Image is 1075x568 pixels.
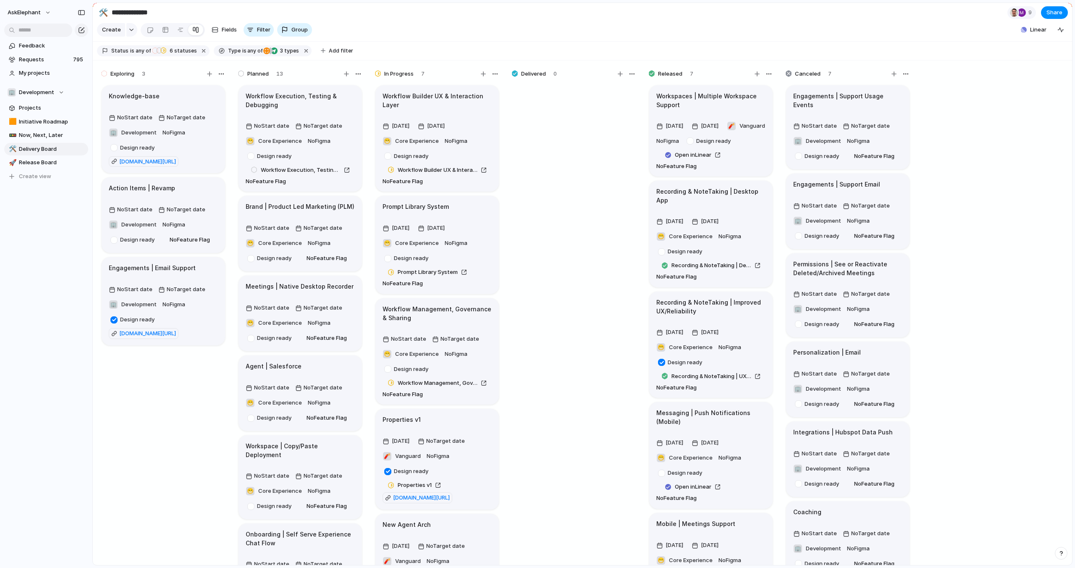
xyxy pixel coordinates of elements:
[246,165,355,176] a: Workflow Execution, Testing & Debugging
[130,47,134,55] span: is
[19,104,85,112] span: Projects
[293,301,344,315] button: NoTarget date
[380,252,434,265] button: Design ready
[671,372,751,381] span: Recording & NoteTaking | UX Enhancements
[699,216,721,226] span: [DATE]
[791,199,839,213] button: NoStart date
[4,129,88,142] div: 🚥Now, Next, Later
[9,117,15,126] div: 🟧
[244,316,304,330] button: 😁Core Experience
[244,134,304,148] button: 😁Core Experience
[841,367,892,381] button: NoTarget date
[443,347,469,361] button: NoFigma
[107,298,159,311] button: 🏢Development
[308,319,330,327] span: No Figma
[793,348,861,357] h1: Personalization | Email
[786,174,910,249] div: Engagements | Support EmailNoStart dateNoTarget date🏢DevelopmentNoFigmaDesign readyNoFeature Flag
[398,268,458,276] span: Prompt Library System
[445,350,467,358] span: No Figma
[304,224,342,232] span: No Target date
[383,165,492,176] a: Workflow Builder UX & Interaction Layer
[675,151,711,159] span: Open in Linear
[660,150,726,160] a: Open inLinear
[394,254,432,263] span: Design ready
[304,304,342,312] span: No Target date
[246,47,263,55] span: any of
[786,253,910,337] div: Permissions | See or Reactivate Deleted/Archived MeetingsNoStart dateNoTarget date🏢DevelopmentNoF...
[246,137,254,145] div: 😁
[307,254,347,263] span: No Feature Flag
[4,102,88,114] a: Projects
[167,47,197,55] span: statuses
[261,166,341,174] span: Workflow Execution, Testing & Debugging
[654,230,715,243] button: 😁Core Experience
[4,39,88,52] a: Feedback
[793,92,902,109] h1: Engagements | Support Usage Events
[102,177,225,253] div: Action Items | RevampNoStart dateNoTarget date🏢DevelopmentNoFigmaDesign readyNoFeature Flag
[725,119,767,133] button: 🧨Vanguard
[398,379,477,387] span: Workflow Management, Governance & Sharing
[121,300,157,309] span: Development
[851,370,890,378] span: No Target date
[805,320,842,329] span: Design ready
[654,215,688,228] button: [DATE]
[4,6,55,19] button: AskElephant
[656,371,766,382] a: Recording & NoteTaking | UX Enhancements
[163,129,185,137] span: No Figma
[847,217,870,225] span: No Figma
[375,298,499,405] div: Workflow Management, Governance & SharingNoStart dateNoTarget date😁Core ExperienceNoFigmaDesign r...
[8,158,16,167] button: 🚀
[786,85,910,169] div: Engagements | Support Usage EventsNoStart dateNoTarget date🏢DevelopmentNoFigmaDesign readyNoFeatu...
[425,223,447,233] span: [DATE]
[244,381,291,394] button: NoStart date
[791,318,844,331] button: Design ready
[244,150,297,163] button: Design ready
[802,370,837,378] span: No Start date
[107,141,160,155] button: Design ready
[120,144,158,152] span: Design ready
[654,326,688,339] button: [DATE]
[316,45,358,57] button: Add filter
[254,224,289,232] span: No Start date
[383,279,423,288] span: No Feature Flag
[841,119,892,133] button: NoTarget date
[109,92,160,101] h1: Knowledge-base
[293,119,344,133] button: NoTarget date
[239,355,362,431] div: Agent | SalesforceNoStart dateNoTarget date😁Core ExperienceNoFigmaDesign readyNoFeature Flag
[390,223,412,233] span: [DATE]
[246,319,254,327] div: 😁
[167,205,205,214] span: No Target date
[656,187,766,205] h1: Recording & NoteTaking | Desktop App
[791,367,839,381] button: NoStart date
[160,126,187,139] button: NoFigma
[19,88,54,97] span: Development
[134,47,151,55] span: any of
[847,305,870,313] span: No Figma
[308,137,330,145] span: No Figma
[696,137,734,145] span: Design ready
[99,7,108,18] div: 🛠️
[109,156,178,167] a: [DOMAIN_NAME][URL]
[254,304,289,312] span: No Start date
[170,236,210,244] span: No Feature Flag
[293,221,344,235] button: NoTarget date
[654,134,681,148] button: NoFigma
[443,237,469,250] button: NoFigma
[244,221,291,235] button: NoStart date
[383,92,492,109] h1: Workflow Builder UX & Interaction Layer
[4,143,88,155] a: 🛠️Delivery Board
[4,86,88,99] button: 🏢Development
[121,221,157,229] span: Development
[156,111,207,124] button: NoTarget date
[663,216,686,226] span: [DATE]
[683,134,736,148] button: Design ready
[121,129,157,137] span: Development
[107,126,159,139] button: 🏢Development
[663,327,686,337] span: [DATE]
[8,145,16,153] button: 🛠️
[246,282,354,291] h1: Meetings | Native Desktop Recorder
[690,215,723,228] button: [DATE]
[654,245,708,258] button: Design ready
[117,205,152,214] span: No Start date
[239,196,362,271] div: Brand | Product Led Marketing (PLM)NoStart dateNoTarget date😁Core ExperienceNoFigmaDesign readyNo...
